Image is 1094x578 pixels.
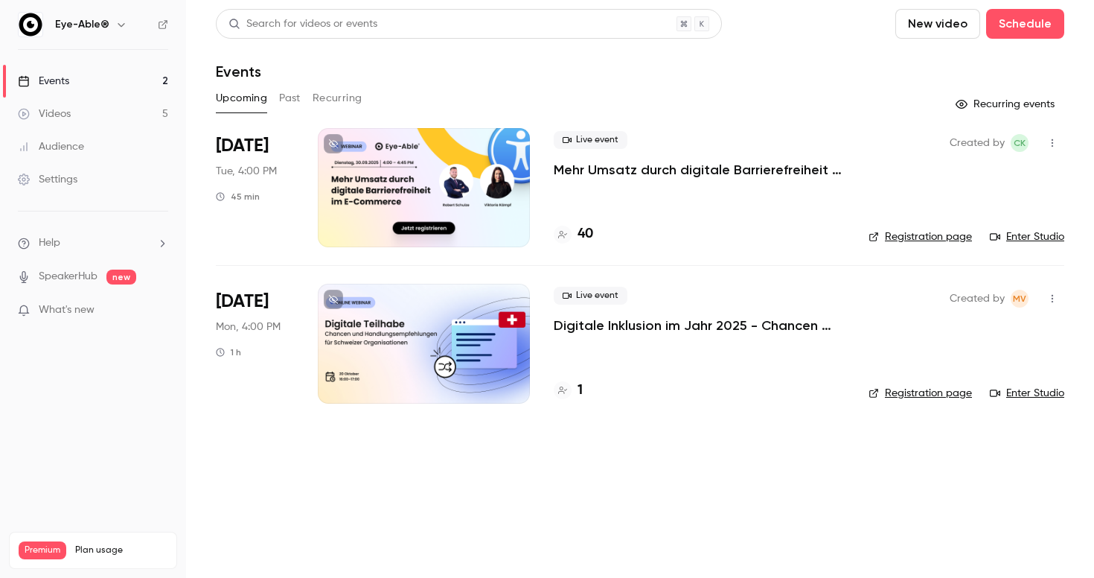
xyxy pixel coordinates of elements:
[950,290,1005,308] span: Created by
[216,320,281,334] span: Mon, 4:00 PM
[554,287,627,305] span: Live event
[554,224,593,244] a: 40
[150,304,168,317] iframe: Noticeable Trigger
[39,235,60,251] span: Help
[18,139,84,154] div: Audience
[1014,134,1026,152] span: CK
[950,134,1005,152] span: Created by
[106,270,136,285] span: new
[216,134,269,158] span: [DATE]
[869,386,972,401] a: Registration page
[216,346,241,358] div: 1 h
[554,161,845,179] a: Mehr Umsatz durch digitale Barrierefreiheit im E-Commerce
[578,224,593,244] h4: 40
[19,542,66,559] span: Premium
[216,86,267,110] button: Upcoming
[1011,290,1029,308] span: Mahdalena Varchenko
[578,381,583,401] h4: 1
[949,92,1064,116] button: Recurring events
[18,74,69,89] div: Events
[18,107,71,121] div: Videos
[554,381,583,401] a: 1
[895,9,980,39] button: New video
[39,269,97,285] a: SpeakerHub
[1013,290,1026,308] span: MV
[313,86,362,110] button: Recurring
[554,317,845,334] a: Digitale Inklusion im Jahr 2025 - Chancen und Handlungsempfehlungen für Schweizer Organisationen
[75,544,167,556] span: Plan usage
[216,164,277,179] span: Tue, 4:00 PM
[39,302,95,318] span: What's new
[216,191,260,203] div: 45 min
[554,131,627,149] span: Live event
[279,86,301,110] button: Past
[19,13,42,36] img: Eye-Able®
[18,172,77,187] div: Settings
[216,128,294,247] div: Sep 30 Tue, 4:00 PM (Europe/Berlin)
[869,229,972,244] a: Registration page
[990,386,1064,401] a: Enter Studio
[986,9,1064,39] button: Schedule
[1011,134,1029,152] span: Carolin Kaulfersch
[990,229,1064,244] a: Enter Studio
[216,290,269,314] span: [DATE]
[216,284,294,403] div: Oct 20 Mon, 4:00 PM (Europe/Berlin)
[55,17,109,32] h6: Eye-Able®
[216,63,261,80] h1: Events
[228,16,377,32] div: Search for videos or events
[18,235,168,251] li: help-dropdown-opener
